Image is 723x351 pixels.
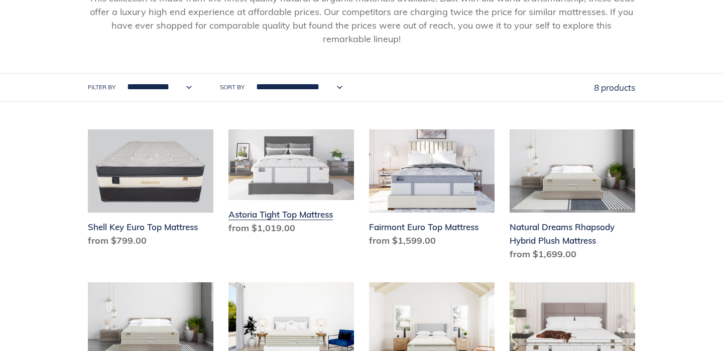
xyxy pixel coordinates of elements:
[88,129,213,252] a: Shell Key Euro Top Mattress
[369,129,495,252] a: Fairmont Euro Top Mattress
[594,82,635,93] span: 8 products
[220,83,245,92] label: Sort by
[88,83,115,92] label: Filter by
[228,129,354,239] a: Astoria Tight Top Mattress
[510,129,635,265] a: Natural Dreams Rhapsody Hybrid Plush Mattress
